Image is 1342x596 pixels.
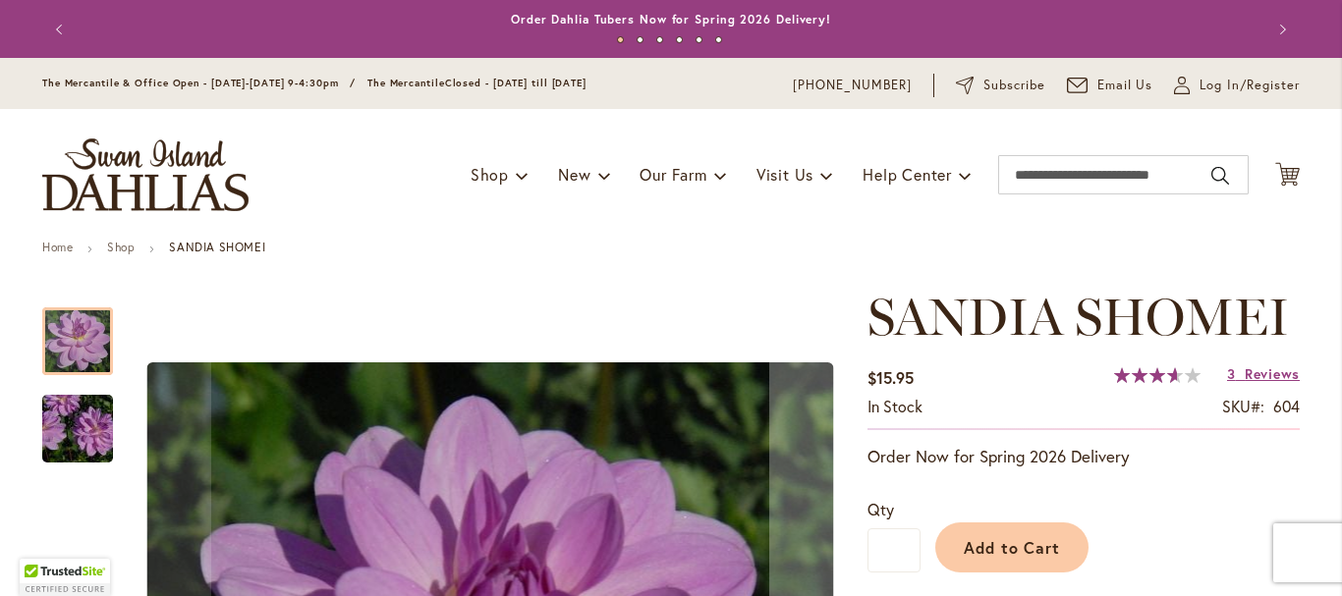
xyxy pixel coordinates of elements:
[964,537,1061,558] span: Add to Cart
[756,164,813,185] span: Visit Us
[696,36,702,43] button: 5 of 6
[793,76,912,95] a: [PHONE_NUMBER]
[7,382,148,476] img: SANDIA SHOMEI
[471,164,509,185] span: Shop
[867,445,1300,468] p: Order Now for Spring 2026 Delivery
[42,240,73,254] a: Home
[1227,364,1236,383] span: 3
[1097,76,1153,95] span: Email Us
[107,240,135,254] a: Shop
[42,288,133,375] div: SANDIA SHOMEI
[867,499,894,519] span: Qty
[42,77,445,89] span: The Mercantile & Office Open - [DATE]-[DATE] 9-4:30pm / The Mercantile
[676,36,683,43] button: 4 of 6
[1260,10,1300,49] button: Next
[42,138,249,211] a: store logo
[1222,396,1264,416] strong: SKU
[867,367,914,388] span: $15.95
[1273,396,1300,418] div: 604
[863,164,952,185] span: Help Center
[1174,76,1300,95] a: Log In/Register
[640,164,706,185] span: Our Farm
[983,76,1045,95] span: Subscribe
[1114,367,1201,383] div: 73%
[1227,364,1300,383] a: 3 Reviews
[935,522,1089,572] button: Add to Cart
[511,12,831,27] a: Order Dahlia Tubers Now for Spring 2026 Delivery!
[558,164,590,185] span: New
[445,77,587,89] span: Closed - [DATE] till [DATE]
[617,36,624,43] button: 1 of 6
[637,36,643,43] button: 2 of 6
[42,375,113,462] div: SANDIA SHOMEI
[715,36,722,43] button: 6 of 6
[15,526,70,581] iframe: Launch Accessibility Center
[867,286,1289,348] span: SANDIA SHOMEI
[867,396,923,418] div: Availability
[656,36,663,43] button: 3 of 6
[867,396,923,416] span: In stock
[169,240,265,254] strong: SANDIA SHOMEI
[1200,76,1300,95] span: Log In/Register
[956,76,1045,95] a: Subscribe
[42,10,82,49] button: Previous
[1245,364,1300,383] span: Reviews
[1067,76,1153,95] a: Email Us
